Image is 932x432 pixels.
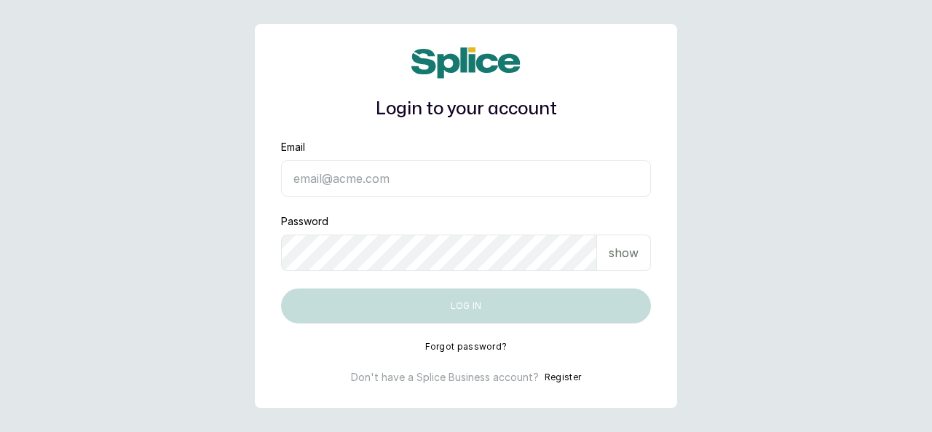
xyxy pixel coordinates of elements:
button: Forgot password? [425,341,508,353]
label: Email [281,140,305,154]
h1: Login to your account [281,96,651,122]
p: show [609,244,639,262]
input: email@acme.com [281,160,651,197]
button: Register [545,370,581,385]
label: Password [281,214,328,229]
button: Log in [281,288,651,323]
p: Don't have a Splice Business account? [351,370,539,385]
